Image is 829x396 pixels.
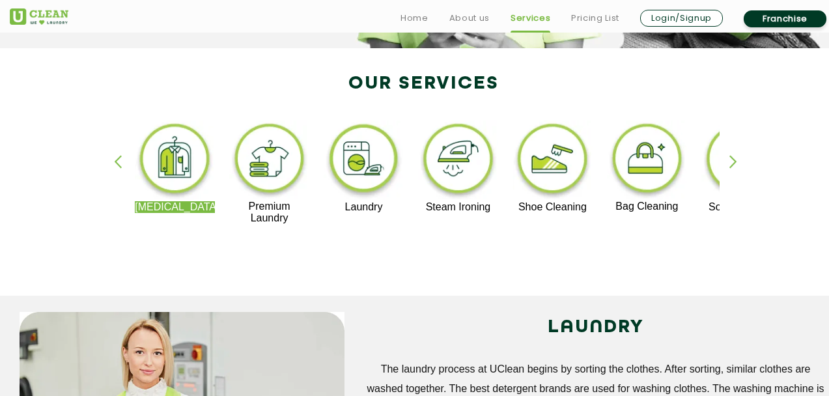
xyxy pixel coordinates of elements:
p: Shoe Cleaning [513,201,593,213]
img: bag_cleaning_11zon.webp [607,120,687,201]
a: Home [400,10,429,26]
p: Steam Ironing [418,201,498,213]
img: steam_ironing_11zon.webp [418,120,498,201]
a: About us [449,10,490,26]
h2: LAUNDRY [364,312,827,343]
a: Franchise [744,10,826,27]
img: sofa_cleaning_11zon.webp [701,120,781,201]
p: Sofa Cleaning [701,201,781,213]
p: Laundry [324,201,404,213]
img: shoe_cleaning_11zon.webp [513,120,593,201]
a: Pricing List [571,10,619,26]
img: dry_cleaning_11zon.webp [135,120,215,201]
img: premium_laundry_cleaning_11zon.webp [229,120,309,201]
img: UClean Laundry and Dry Cleaning [10,8,68,25]
img: laundry_cleaning_11zon.webp [324,120,404,201]
p: Premium Laundry [229,201,309,224]
a: Services [511,10,550,26]
a: Login/Signup [640,10,723,27]
p: Bag Cleaning [607,201,687,212]
p: [MEDICAL_DATA] [135,201,215,213]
